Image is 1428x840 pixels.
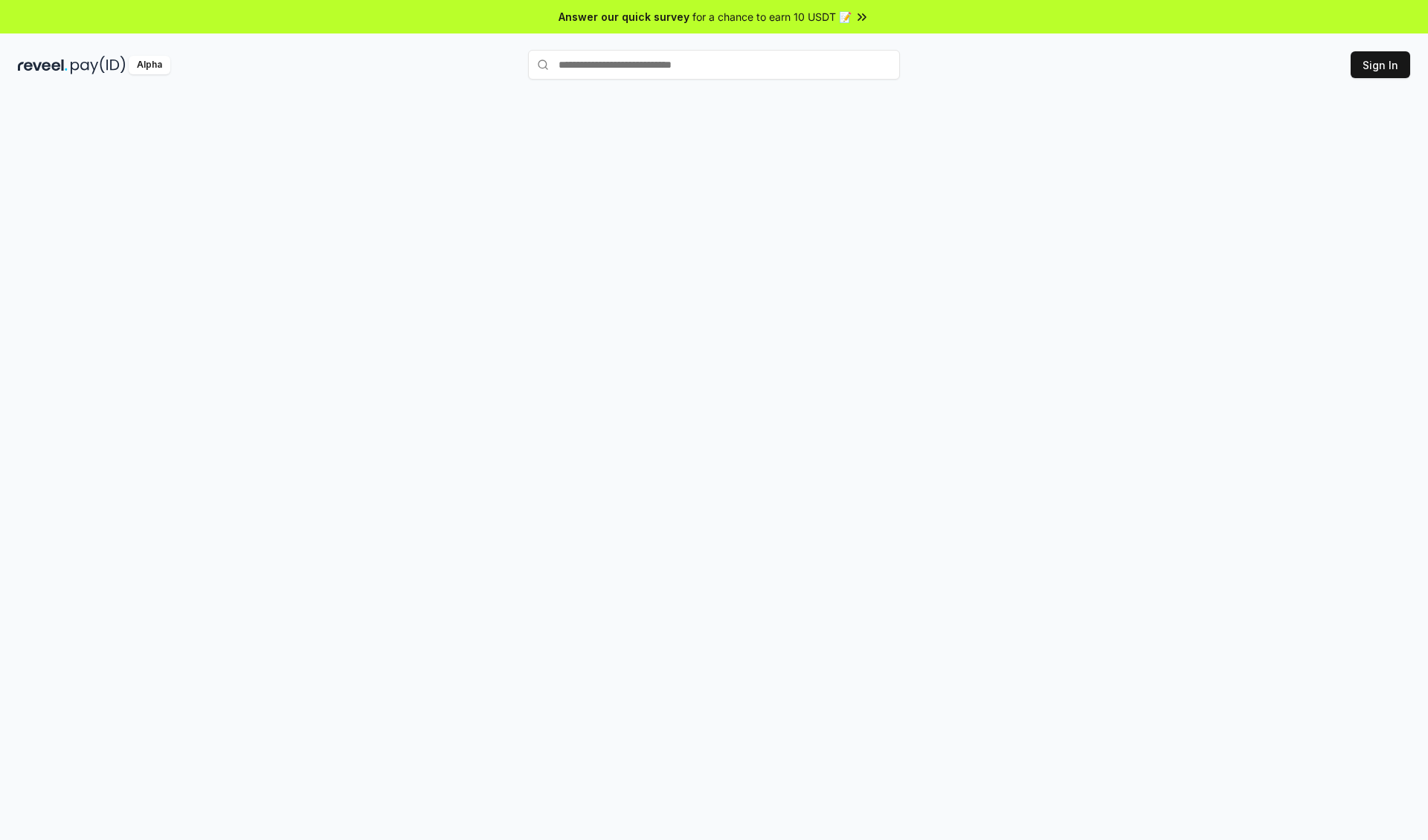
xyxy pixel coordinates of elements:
span: for a chance to earn 10 USDT 📝 [692,9,852,25]
button: Sign In [1351,51,1410,78]
img: reveel_dark [18,56,68,74]
span: Answer our quick survey [559,9,689,25]
img: pay_id [71,56,126,74]
div: Alpha [129,56,170,74]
